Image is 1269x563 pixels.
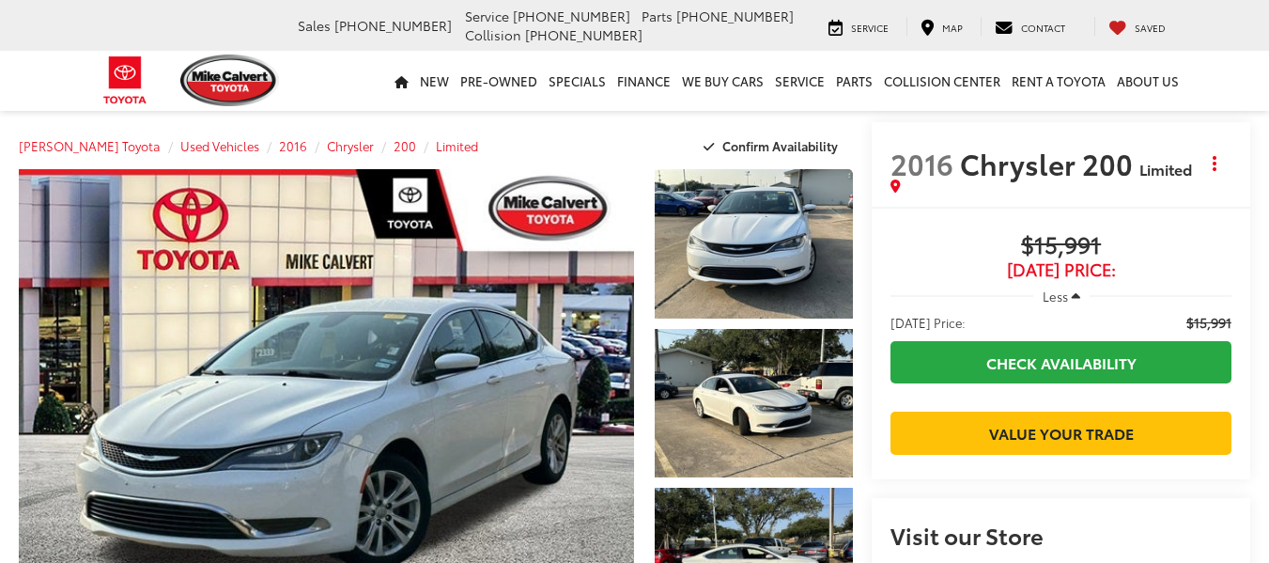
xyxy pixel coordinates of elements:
[389,51,414,111] a: Home
[465,7,509,25] span: Service
[942,21,963,35] span: Map
[414,51,455,111] a: New
[513,7,630,25] span: [PHONE_NUMBER]
[279,137,307,154] a: 2016
[851,21,889,35] span: Service
[436,137,478,154] a: Limited
[327,137,374,154] a: Chrysler
[1199,147,1231,180] button: Actions
[890,341,1231,383] a: Check Availability
[642,7,673,25] span: Parts
[1186,313,1231,332] span: $15,991
[653,327,856,479] img: 2016 Chrysler 200 Limited
[1139,158,1192,180] span: Limited
[180,55,280,106] img: Mike Calvert Toyota
[981,17,1079,36] a: Contact
[1135,21,1166,35] span: Saved
[90,50,161,111] img: Toyota
[1213,156,1216,171] span: dropdown dots
[830,51,878,111] a: Parts
[722,137,838,154] span: Confirm Availability
[890,232,1231,260] span: $15,991
[693,130,854,163] button: Confirm Availability
[180,137,259,154] a: Used Vehicles
[394,137,416,154] a: 200
[890,412,1231,454] a: Value Your Trade
[1021,21,1065,35] span: Contact
[1033,279,1090,313] button: Less
[611,51,676,111] a: Finance
[1111,51,1184,111] a: About Us
[1006,51,1111,111] a: Rent a Toyota
[960,143,1139,183] span: Chrysler 200
[298,16,331,35] span: Sales
[655,169,854,319] a: Expand Photo 1
[1094,17,1180,36] a: My Saved Vehicles
[769,51,830,111] a: Service
[890,260,1231,279] span: [DATE] Price:
[543,51,611,111] a: Specials
[676,7,794,25] span: [PHONE_NUMBER]
[19,137,161,154] a: [PERSON_NAME] Toyota
[890,523,1231,547] h2: Visit our Store
[334,16,452,35] span: [PHONE_NUMBER]
[890,313,966,332] span: [DATE] Price:
[653,168,856,320] img: 2016 Chrysler 200 Limited
[465,25,521,44] span: Collision
[906,17,977,36] a: Map
[525,25,642,44] span: [PHONE_NUMBER]
[455,51,543,111] a: Pre-Owned
[676,51,769,111] a: WE BUY CARS
[814,17,903,36] a: Service
[890,143,953,183] span: 2016
[878,51,1006,111] a: Collision Center
[655,329,854,478] a: Expand Photo 2
[1043,288,1068,305] span: Less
